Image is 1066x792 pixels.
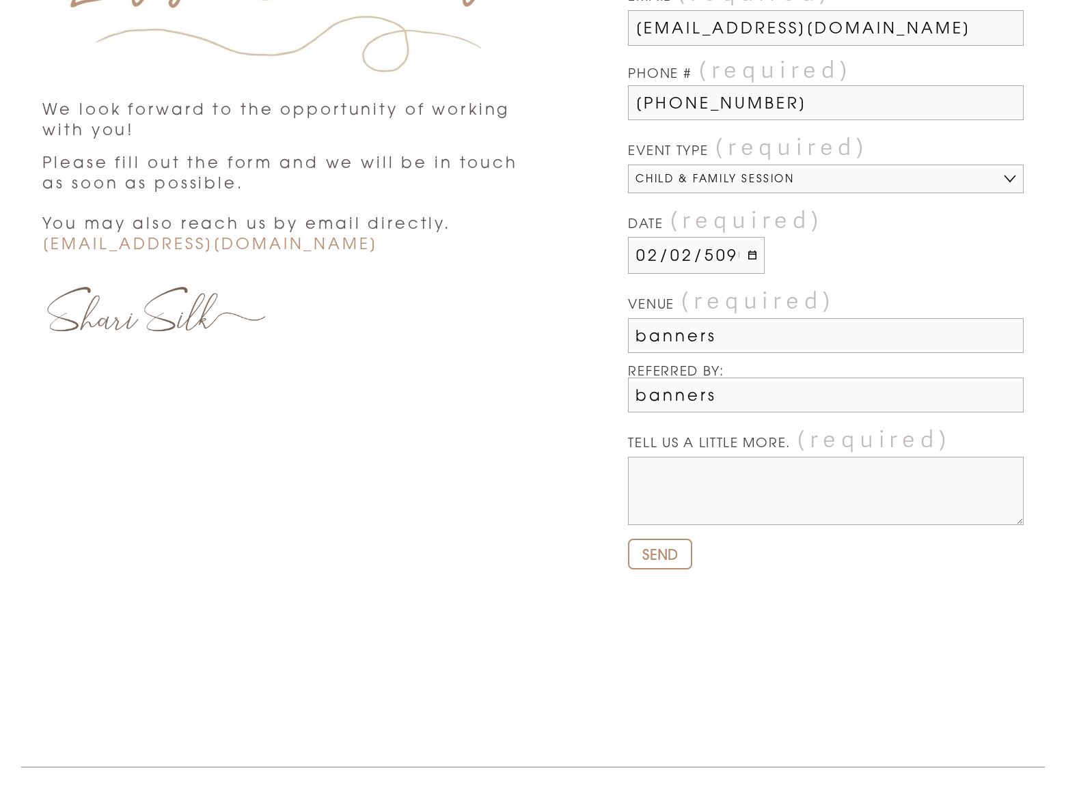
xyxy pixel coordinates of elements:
select: EVENT TYPE [628,165,1023,193]
span: We look forward to the opportunity of working with you! [42,100,517,139]
span: PHONE # [628,69,692,76]
span: (required) [699,59,852,83]
span: (required) [715,134,869,162]
button: SENDSEND [628,539,692,569]
span: (required) [670,207,823,235]
span: DATE [628,219,663,227]
input: Who do we say thank you to? [628,378,1023,413]
span: TELL US A LITTLE MORE. [628,438,791,446]
span: (required) [797,426,951,454]
span: EVENT TYPE [628,146,708,154]
span: [EMAIL_ADDRESS][DOMAIN_NAME] [42,234,378,253]
span: Please fill out the form and we will be in touch as soon as possible. You may also reach us by em... [42,153,524,232]
span: (required) [681,287,834,315]
span: VENUE [628,300,674,307]
span: SEND [642,546,678,563]
span: REFERRED BY: [628,367,724,374]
